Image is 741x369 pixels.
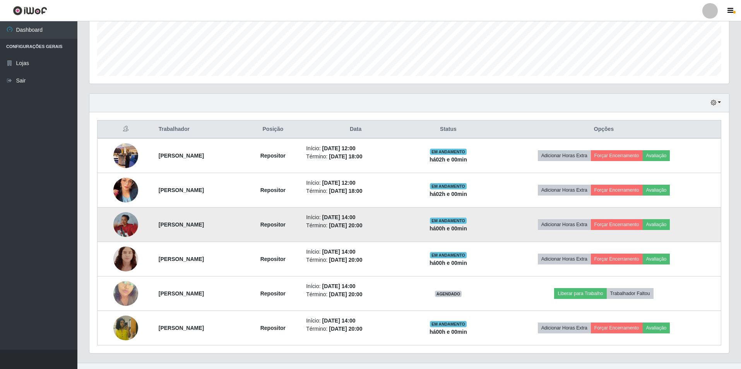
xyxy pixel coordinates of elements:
[306,187,405,195] li: Término:
[113,306,138,350] img: 1756645044831.jpeg
[538,254,591,264] button: Adicionar Horas Extra
[322,145,355,151] time: [DATE] 12:00
[591,185,643,196] button: Forçar Encerramento
[591,219,643,230] button: Forçar Encerramento
[643,150,670,161] button: Avaliação
[554,288,606,299] button: Liberar para Trabalho
[260,290,286,297] strong: Repositor
[306,256,405,264] li: Término:
[430,149,467,155] span: EM ANDAMENTO
[538,219,591,230] button: Adicionar Horas Extra
[410,120,487,139] th: Status
[306,213,405,221] li: Início:
[159,325,204,331] strong: [PERSON_NAME]
[329,291,362,297] time: [DATE] 20:00
[260,256,286,262] strong: Repositor
[245,120,302,139] th: Posição
[306,325,405,333] li: Término:
[329,188,362,194] time: [DATE] 18:00
[430,260,467,266] strong: há 00 h e 00 min
[607,288,654,299] button: Trabalhador Faltou
[329,326,362,332] time: [DATE] 20:00
[260,325,286,331] strong: Repositor
[306,153,405,161] li: Término:
[113,212,138,237] img: 1750250389303.jpeg
[159,221,204,228] strong: [PERSON_NAME]
[430,225,467,232] strong: há 00 h e 00 min
[13,6,47,15] img: CoreUI Logo
[430,329,467,335] strong: há 00 h e 00 min
[487,120,721,139] th: Opções
[301,120,410,139] th: Data
[159,256,204,262] strong: [PERSON_NAME]
[159,187,204,193] strong: [PERSON_NAME]
[306,317,405,325] li: Início:
[430,191,467,197] strong: há 02 h e 00 min
[591,323,643,333] button: Forçar Encerramento
[538,185,591,196] button: Adicionar Horas Extra
[322,318,355,324] time: [DATE] 14:00
[322,283,355,289] time: [DATE] 14:00
[591,254,643,264] button: Forçar Encerramento
[306,248,405,256] li: Início:
[329,222,362,228] time: [DATE] 20:00
[154,120,245,139] th: Trabalhador
[643,254,670,264] button: Avaliação
[113,168,138,212] img: 1755793919031.jpeg
[260,221,286,228] strong: Repositor
[159,153,204,159] strong: [PERSON_NAME]
[435,291,462,297] span: AGENDADO
[430,321,467,327] span: EM ANDAMENTO
[430,183,467,189] span: EM ANDAMENTO
[322,214,355,220] time: [DATE] 14:00
[113,139,138,172] img: 1755095833793.jpeg
[159,290,204,297] strong: [PERSON_NAME]
[329,153,362,160] time: [DATE] 18:00
[643,323,670,333] button: Avaliação
[538,150,591,161] button: Adicionar Horas Extra
[322,180,355,186] time: [DATE] 12:00
[643,185,670,196] button: Avaliação
[430,218,467,224] span: EM ANDAMENTO
[306,290,405,299] li: Término:
[538,323,591,333] button: Adicionar Horas Extra
[430,252,467,258] span: EM ANDAMENTO
[113,243,138,275] img: 1750290753339.jpeg
[430,156,467,163] strong: há 02 h e 00 min
[260,153,286,159] strong: Repositor
[260,187,286,193] strong: Repositor
[322,249,355,255] time: [DATE] 14:00
[643,219,670,230] button: Avaliação
[591,150,643,161] button: Forçar Encerramento
[306,179,405,187] li: Início:
[306,144,405,153] li: Início:
[113,271,138,316] img: 1754928869787.jpeg
[329,257,362,263] time: [DATE] 20:00
[306,221,405,230] li: Término:
[306,282,405,290] li: Início:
